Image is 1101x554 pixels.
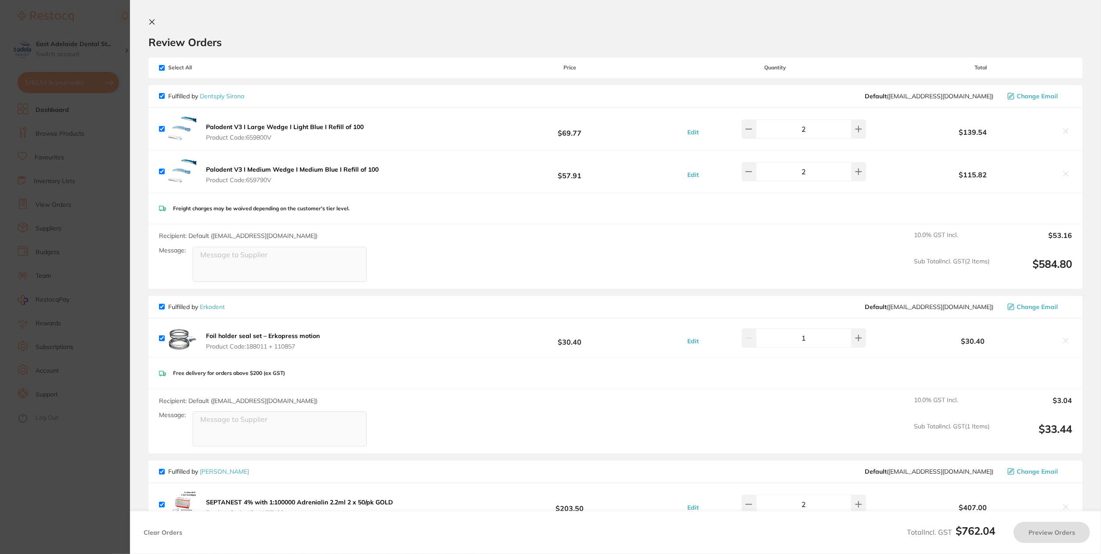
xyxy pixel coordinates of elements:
[685,128,701,136] button: Edit
[168,326,196,350] img: em01MmU3cg
[996,258,1072,282] output: $584.80
[168,93,244,100] p: Fulfilled by
[685,171,701,179] button: Edit
[914,396,989,416] span: 10.0 % GST Incl.
[168,303,225,310] p: Fulfilled by
[479,330,661,346] b: $30.40
[914,231,989,251] span: 10.0 % GST Incl.
[907,528,995,536] span: Total Incl. GST
[206,134,364,141] span: Product Code: 659800V
[173,205,350,212] p: Freight charges may be waived depending on the customer's tier level.
[1014,522,1090,543] button: Preview Orders
[206,509,393,516] span: Product Code: AD-4ART100
[203,123,366,141] button: Palodent V3 I Large Wedge I Light Blue I Refill of 100 Product Code:659800V
[865,303,993,310] span: support@erkodent.com.au
[865,468,993,475] span: save@adamdental.com.au
[1017,468,1058,475] span: Change Email
[1005,303,1072,311] button: Change Email
[479,121,661,137] b: $69.77
[206,498,393,506] b: SEPTANEST 4% with 1:100000 Adrenialin 2.2ml 2 x 50/pk GOLD
[159,65,247,71] span: Select All
[168,158,196,186] img: Mng0aG9wZQ
[206,176,379,183] span: Product Code: 659790V
[661,65,889,71] span: Quantity
[996,231,1072,251] output: $53.16
[889,337,1056,345] b: $30.40
[1017,93,1058,100] span: Change Email
[865,468,887,475] b: Default
[206,123,364,131] b: Palodent V3 I Large Wedge I Light Blue I Refill of 100
[200,468,249,475] a: [PERSON_NAME]
[168,468,249,475] p: Fulfilled by
[479,163,661,180] b: $57.91
[956,524,995,537] b: $762.04
[159,232,318,240] span: Recipient: Default ( [EMAIL_ADDRESS][DOMAIN_NAME] )
[159,411,186,419] label: Message:
[141,522,185,543] button: Clear Orders
[168,490,196,518] img: OHh4bno5cQ
[914,423,989,447] span: Sub Total Incl. GST ( 1 Items)
[865,93,993,100] span: clientservices@dentsplysirona.com
[889,504,1056,511] b: $407.00
[148,36,1083,49] h2: Review Orders
[685,337,701,345] button: Edit
[996,423,1072,447] output: $33.44
[168,115,196,143] img: ZjZham4zeQ
[206,332,320,340] b: Foil holder seal set – Erkopress motion
[479,65,661,71] span: Price
[203,332,322,350] button: Foil holder seal set – Erkopress motion Product Code:188011 + 110857
[206,165,379,173] b: Palodent V3 I Medium Wedge I Medium Blue I Refill of 100
[200,92,244,100] a: Dentsply Sirona
[479,496,661,513] b: $203.50
[159,247,186,254] label: Message:
[889,65,1072,71] span: Total
[889,128,1056,136] b: $139.54
[914,258,989,282] span: Sub Total Incl. GST ( 2 Items)
[685,504,701,511] button: Edit
[206,343,320,350] span: Product Code: 188011 + 110857
[865,92,887,100] b: Default
[159,397,318,405] span: Recipient: Default ( [EMAIL_ADDRESS][DOMAIN_NAME] )
[865,303,887,311] b: Default
[173,370,285,376] p: Free delivery for orders above $200 (ex GST)
[203,498,396,517] button: SEPTANEST 4% with 1:100000 Adrenialin 2.2ml 2 x 50/pk GOLD Product Code:AD-4ART100
[1005,92,1072,100] button: Change Email
[200,303,225,311] a: Erkodent
[1005,468,1072,475] button: Change Email
[1017,303,1058,310] span: Change Email
[996,396,1072,416] output: $3.04
[203,165,381,184] button: Palodent V3 I Medium Wedge I Medium Blue I Refill of 100 Product Code:659790V
[889,171,1056,179] b: $115.82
